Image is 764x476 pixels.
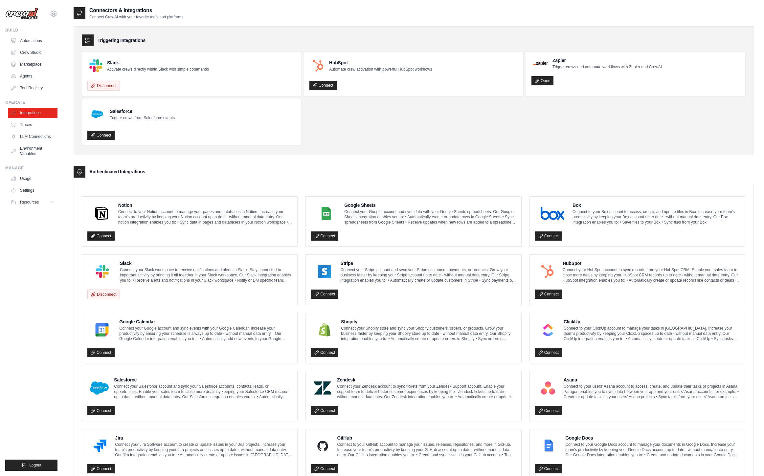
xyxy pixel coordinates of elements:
button: Disconnect [87,81,120,91]
p: Trigger crews and automate workflows with Zapier and CrewAI [552,64,662,70]
img: Zendesk Logo [313,381,332,395]
img: Slack Logo [89,265,115,278]
a: Open [531,76,553,85]
h4: Zapier [552,57,662,64]
a: Agents [8,71,57,81]
a: Connect [535,464,562,473]
a: LLM Connections [8,131,57,142]
p: Trigger crews from Salesforce events [110,115,175,120]
div: Build [5,28,57,33]
img: Google Docs Logo [537,440,561,453]
p: Connect your Jira Software account to create or update issues in your Jira projects. Increase you... [115,442,292,458]
img: HubSpot Logo [537,265,558,278]
a: Connect [87,231,115,241]
img: Salesforce Logo [89,381,109,395]
a: Connect [535,290,562,299]
a: Automations [8,35,57,46]
h4: Salesforce [114,377,292,383]
h3: Authenticated Integrations [89,168,145,175]
button: Resources [8,197,57,207]
a: Crew Studio [8,47,57,58]
h4: Shopify [341,318,516,325]
p: Automate crew activation with powerful HubSpot workflows [329,67,432,72]
a: Connect [87,464,115,473]
a: Connect [87,406,115,415]
p: Connect your Stripe account and sync your Stripe customers, payments, or products. Grow your busi... [341,267,516,283]
h4: Slack [120,260,292,267]
p: Activate crews directly within Slack with simple commands [107,67,209,72]
h4: Box [573,202,740,208]
h4: Slack [107,59,209,66]
a: Connect [535,231,562,241]
h4: Zendesk [337,377,516,383]
h4: Stripe [341,260,516,267]
h4: HubSpot [563,260,740,267]
h4: GitHub [337,435,516,441]
p: Connect your Google account and sync data with your Google Sheets spreadsheets. Our Google Sheets... [344,209,516,225]
h4: ClickUp [564,318,740,325]
a: Connect [309,81,337,90]
a: Connect [311,406,338,415]
h4: Google Calendar [119,318,292,325]
img: Jira Logo [89,440,110,453]
h3: Triggering Integrations [98,37,146,44]
a: Connect [311,348,338,357]
p: Connect to your Box account to access, create, and update files in Box. Increase your team’s prod... [573,209,740,225]
p: Connect your Google account and sync events with your Google Calendar. Increase your productivity... [119,326,292,341]
a: Connect [87,131,115,140]
a: Connect [311,231,338,241]
p: Connect to your Google Docs account to manage your documents in Google Docs. Increase your team’s... [565,442,740,458]
p: Connect to your Notion account to manage your pages and databases in Notion. Increase your team’s... [118,209,292,225]
img: GitHub Logo [313,440,332,453]
p: Connect your HubSpot account to sync records from your HubSpot CRM. Enable your sales team to clo... [563,267,740,283]
img: Stripe Logo [313,265,336,278]
div: Operate [5,100,57,105]
img: Shopify Logo [313,323,336,336]
a: Traces [8,119,57,130]
h4: HubSpot [329,59,432,66]
span: Logout [29,463,41,468]
img: HubSpot Logo [311,59,325,72]
a: Connect [535,348,562,357]
a: Usage [8,173,57,184]
img: Google Sheets Logo [313,207,340,220]
a: Integrations [8,108,57,118]
p: Connect your Zendesk account to sync tickets from your Zendesk Support account. Enable your suppo... [337,384,516,400]
h2: Connectors & Integrations [89,7,183,14]
h4: Asana [564,377,740,383]
h4: Salesforce [110,108,175,115]
h4: Google Docs [565,435,740,441]
p: Connect your Salesforce account and sync your Salesforce accounts, contacts, leads, or opportunit... [114,384,292,400]
img: Logo [5,8,38,20]
p: Connect your Shopify store and sync your Shopify customers, orders, or products. Grow your busine... [341,326,516,341]
h4: Notion [118,202,292,208]
img: Slack Logo [89,59,102,72]
a: Marketplace [8,59,57,70]
a: Tool Registry [8,83,57,93]
button: Disconnect [87,290,120,299]
a: Connect [311,290,338,299]
span: Resources [20,200,39,205]
img: Box Logo [537,207,568,220]
img: Notion Logo [89,207,114,220]
img: Salesforce Logo [89,106,105,122]
p: Connect to your users’ Asana account to access, create, and update their tasks or projects in Asa... [564,384,740,400]
img: ClickUp Logo [537,323,559,336]
a: Connect [311,464,338,473]
img: Asana Logo [537,381,559,395]
h4: Google Sheets [344,202,516,208]
a: Settings [8,185,57,196]
img: Zapier Logo [533,61,548,65]
a: Connect [87,348,115,357]
div: Manage [5,165,57,171]
p: Connect your Slack workspace to receive notifications and alerts in Slack. Stay connected to impo... [120,267,292,283]
p: Connect CrewAI with your favorite tools and platforms [89,14,183,20]
p: Connect to your ClickUp account to manage your tasks in [GEOGRAPHIC_DATA]. Increase your team’s p... [564,326,740,341]
button: Logout [5,460,57,471]
h4: Jira [115,435,292,441]
a: Connect [535,406,562,415]
img: Google Calendar Logo [89,323,115,336]
a: Environment Variables [8,143,57,159]
p: Connect to your GitHub account to manage your issues, releases, repositories, and more in GitHub.... [337,442,516,458]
